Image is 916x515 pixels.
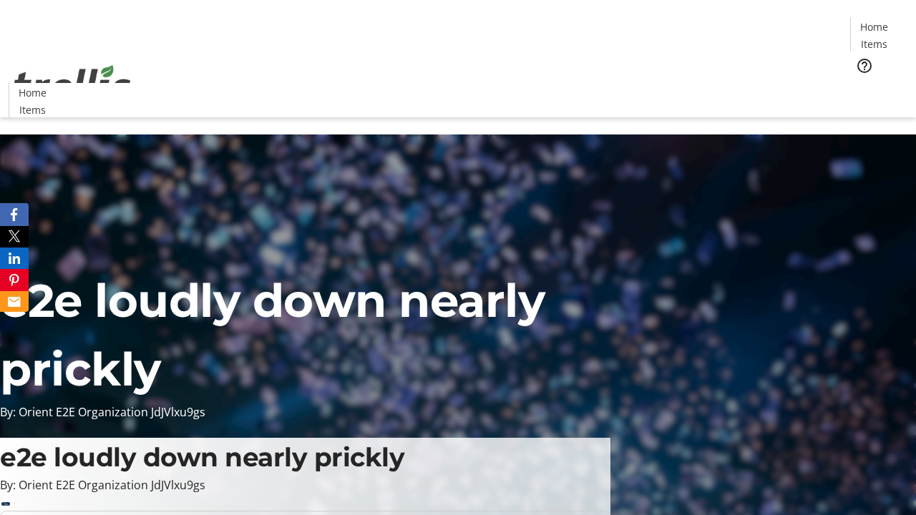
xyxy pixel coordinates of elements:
img: Orient E2E Organization JdJVlxu9gs's Logo [9,49,136,121]
span: Items [19,102,46,117]
span: Home [860,19,888,34]
button: Help [850,51,879,80]
a: Items [9,102,55,117]
span: Items [861,36,887,51]
a: Home [851,19,897,34]
span: Tickets [862,83,896,98]
a: Items [851,36,897,51]
a: Tickets [850,83,907,98]
a: Home [9,85,55,100]
span: Home [19,85,47,100]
